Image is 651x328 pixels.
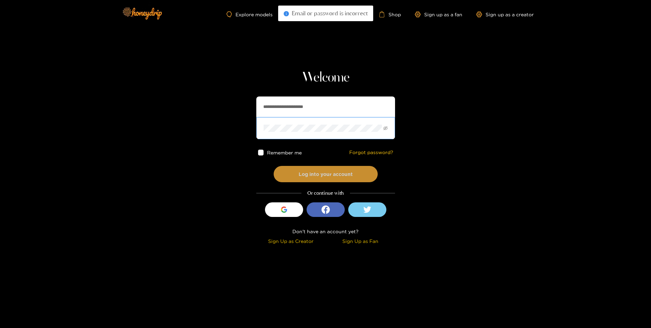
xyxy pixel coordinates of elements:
[267,150,302,155] span: Remember me
[292,10,368,17] span: Email or password is incorrect
[327,237,393,245] div: Sign Up as Fan
[256,69,395,86] h1: Welcome
[256,227,395,235] div: Don't have an account yet?
[258,237,324,245] div: Sign Up as Creator
[383,126,388,131] span: eye-invisible
[476,11,534,17] a: Sign up as a creator
[284,11,289,16] span: info-circle
[349,150,393,155] a: Forgot password?
[256,189,395,197] div: Or continue with
[226,11,272,17] a: Explore models
[379,11,401,17] a: Shop
[415,11,462,17] a: Sign up as a fan
[274,166,378,182] button: Log into your account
